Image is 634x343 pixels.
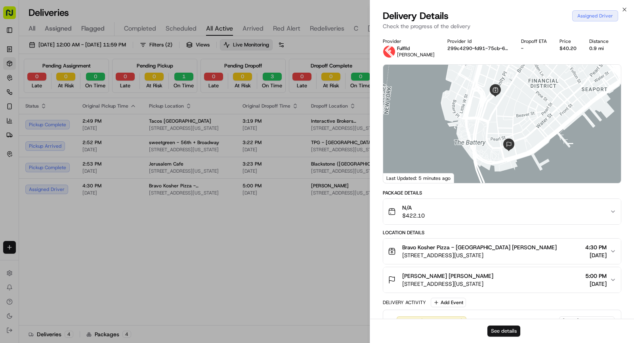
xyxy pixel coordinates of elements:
[585,251,607,259] span: [DATE]
[589,38,609,44] div: Distance
[383,45,395,58] img: profile_Fulflld_OnFleet_Thistle_SF.png
[560,45,577,52] div: $40.20
[135,78,144,87] button: Start new chat
[581,318,611,325] span: 3:31 PM EDT
[589,45,609,52] div: 0.9 mi
[402,204,425,212] span: N/A
[402,212,425,220] span: $422.10
[5,152,64,167] a: 📗Knowledge Base
[585,243,607,251] span: 4:30 PM
[66,123,69,129] span: •
[8,8,24,23] img: Nash
[383,267,621,293] button: [PERSON_NAME] [PERSON_NAME][STREET_ADDRESS][US_STATE]5:00 PM[DATE]
[383,229,621,236] div: Location Details
[67,156,73,163] div: 💻
[447,38,508,44] div: Provider Id
[402,251,557,259] span: [STREET_ADDRESS][US_STATE]
[383,22,621,30] p: Check the progress of the delivery
[64,152,130,167] a: 💻API Documentation
[383,239,621,264] button: Bravo Kosher Pizza - [GEOGRAPHIC_DATA] [PERSON_NAME][STREET_ADDRESS][US_STATE]4:30 PM[DATE]
[383,199,621,224] button: N/A$422.10
[431,298,466,307] button: Add Event
[25,123,64,129] span: [PERSON_NAME]
[70,123,86,129] span: [DATE]
[8,156,14,163] div: 📗
[8,115,21,128] img: Alessandra Gomez
[383,190,621,196] div: Package Details
[447,45,508,52] button: 299c4290-fd91-75cb-6ac3-31396a0e8041
[75,156,127,164] span: API Documentation
[402,243,557,251] span: Bravo Kosher Pizza - [GEOGRAPHIC_DATA] [PERSON_NAME]
[560,38,577,44] div: Price
[383,299,426,306] div: Delivery Activity
[402,272,493,280] span: [PERSON_NAME] [PERSON_NAME]
[383,173,454,183] div: Last Updated: 5 minutes ago
[400,318,463,325] span: Created (Sent To Provider)
[383,10,449,22] span: Delivery Details
[16,156,61,164] span: Knowledge Base
[123,101,144,111] button: See all
[8,75,22,90] img: 1736555255976-a54dd68f-1ca7-489b-9aae-adbdc363a1c4
[585,280,607,288] span: [DATE]
[397,45,435,52] p: Fulflld
[563,318,579,325] span: [DATE]
[383,38,435,44] div: Provider
[27,83,100,90] div: We're available if you need us!
[8,31,144,44] p: Welcome 👋
[27,75,130,83] div: Start new chat
[402,280,493,288] span: [STREET_ADDRESS][US_STATE]
[487,326,520,337] button: See details
[8,103,53,109] div: Past conversations
[585,272,607,280] span: 5:00 PM
[521,45,547,52] div: -
[56,175,96,181] a: Powered byPylon
[21,51,143,59] input: Got a question? Start typing here...
[79,175,96,181] span: Pylon
[521,38,547,44] div: Dropoff ETA
[397,52,435,58] span: [PERSON_NAME]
